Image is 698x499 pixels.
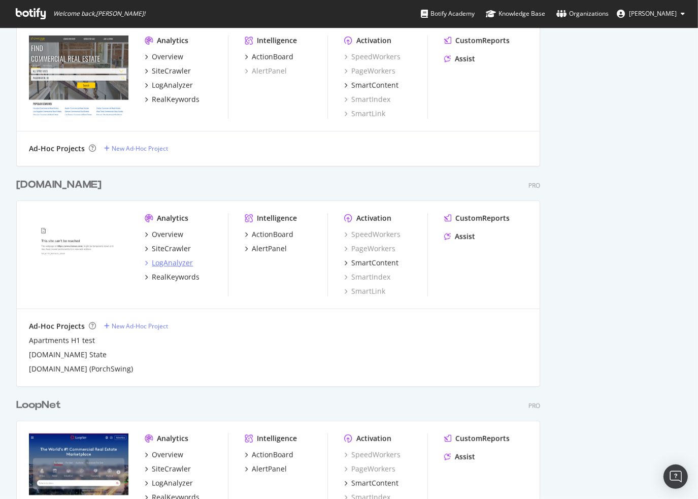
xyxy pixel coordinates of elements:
[29,36,128,115] img: showcase.com
[455,213,510,223] div: CustomReports
[29,336,95,346] a: Apartments H1 test
[152,450,183,460] div: Overview
[29,321,85,331] div: Ad-Hoc Projects
[344,109,385,119] a: SmartLink
[152,94,200,105] div: RealKeywords
[112,322,168,330] div: New Ad-Hoc Project
[444,452,475,462] a: Assist
[351,80,398,90] div: SmartContent
[609,6,693,22] button: [PERSON_NAME]
[351,478,398,488] div: SmartContent
[245,450,293,460] a: ActionBoard
[152,66,191,76] div: SiteCrawler
[245,464,287,474] a: AlertPanel
[444,54,475,64] a: Assist
[29,350,107,360] a: [DOMAIN_NAME] State
[252,52,293,62] div: ActionBoard
[112,144,168,153] div: New Ad-Hoc Project
[16,398,65,413] a: LoopNet
[145,464,191,474] a: SiteCrawler
[16,178,102,192] div: [DOMAIN_NAME]
[344,286,385,296] a: SmartLink
[16,398,61,413] div: LoopNet
[421,9,475,19] div: Botify Academy
[344,450,401,460] a: SpeedWorkers
[344,80,398,90] a: SmartContent
[29,213,128,293] img: www.homes.com
[29,144,85,154] div: Ad-Hoc Projects
[344,244,395,254] a: PageWorkers
[344,478,398,488] a: SmartContent
[252,464,287,474] div: AlertPanel
[344,229,401,240] a: SpeedWorkers
[356,434,391,444] div: Activation
[356,36,391,46] div: Activation
[152,464,191,474] div: SiteCrawler
[257,434,297,444] div: Intelligence
[356,213,391,223] div: Activation
[145,94,200,105] a: RealKeywords
[344,66,395,76] a: PageWorkers
[152,244,191,254] div: SiteCrawler
[556,9,609,19] div: Organizations
[444,434,510,444] a: CustomReports
[344,94,390,105] a: SmartIndex
[145,478,193,488] a: LogAnalyzer
[455,36,510,46] div: CustomReports
[152,80,193,90] div: LogAnalyzer
[145,272,200,282] a: RealKeywords
[245,229,293,240] a: ActionBoard
[528,181,540,190] div: Pro
[444,231,475,242] a: Assist
[455,434,510,444] div: CustomReports
[145,229,183,240] a: Overview
[444,36,510,46] a: CustomReports
[252,229,293,240] div: ActionBoard
[455,452,475,462] div: Assist
[257,213,297,223] div: Intelligence
[344,52,401,62] a: SpeedWorkers
[257,36,297,46] div: Intelligence
[245,244,287,254] a: AlertPanel
[145,52,183,62] a: Overview
[152,258,193,268] div: LogAnalyzer
[344,272,390,282] a: SmartIndex
[455,54,475,64] div: Assist
[344,258,398,268] a: SmartContent
[145,66,191,76] a: SiteCrawler
[29,364,133,374] a: [DOMAIN_NAME] (PorchSwing)
[444,213,510,223] a: CustomReports
[351,258,398,268] div: SmartContent
[245,52,293,62] a: ActionBoard
[157,434,188,444] div: Analytics
[455,231,475,242] div: Assist
[104,144,168,153] a: New Ad-Hoc Project
[252,244,287,254] div: AlertPanel
[157,213,188,223] div: Analytics
[252,450,293,460] div: ActionBoard
[145,450,183,460] a: Overview
[145,244,191,254] a: SiteCrawler
[245,66,287,76] a: AlertPanel
[152,52,183,62] div: Overview
[152,478,193,488] div: LogAnalyzer
[629,9,677,18] span: Isabelle Edson
[663,464,688,489] div: Open Intercom Messenger
[104,322,168,330] a: New Ad-Hoc Project
[486,9,545,19] div: Knowledge Base
[152,229,183,240] div: Overview
[145,258,193,268] a: LogAnalyzer
[344,464,395,474] a: PageWorkers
